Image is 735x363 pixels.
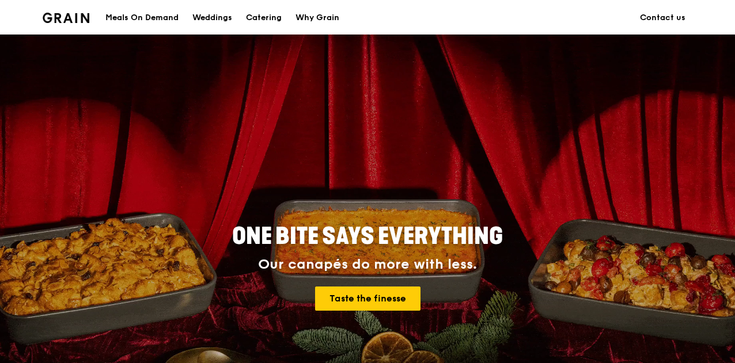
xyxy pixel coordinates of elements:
a: Why Grain [289,1,346,35]
div: Catering [246,1,282,35]
div: Meals On Demand [105,1,179,35]
div: Weddings [192,1,232,35]
a: Taste the finesse [315,286,420,311]
a: Contact us [633,1,692,35]
a: Catering [239,1,289,35]
img: Grain [43,13,89,23]
span: ONE BITE SAYS EVERYTHING [232,223,503,250]
div: Why Grain [295,1,339,35]
a: Weddings [185,1,239,35]
div: Our canapés do more with less. [160,257,575,273]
